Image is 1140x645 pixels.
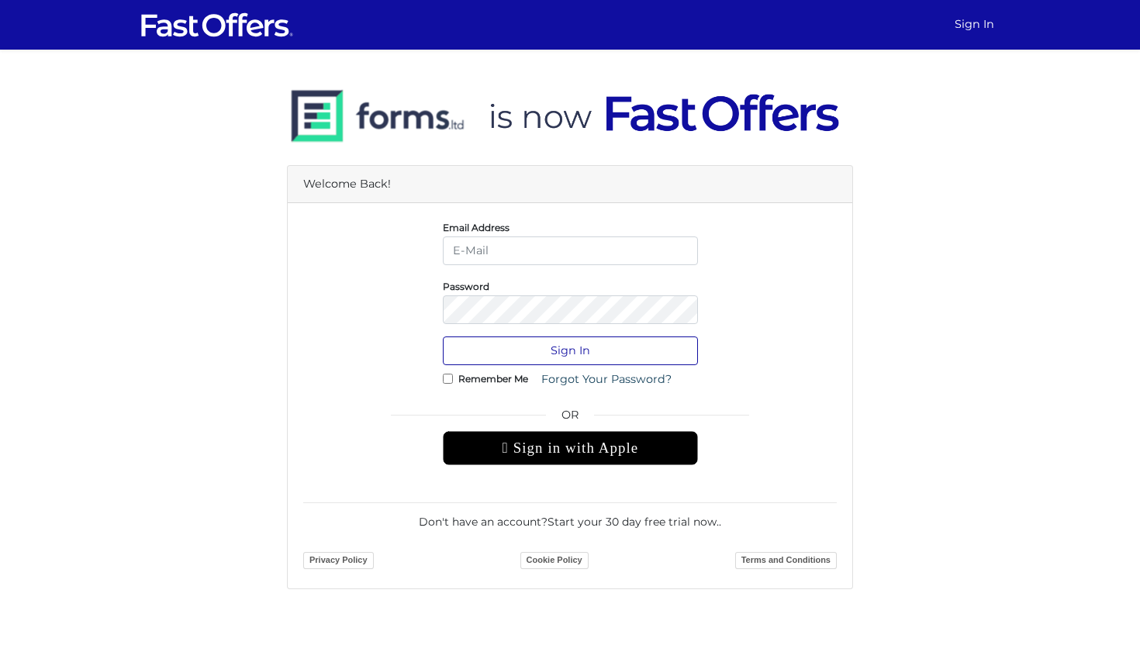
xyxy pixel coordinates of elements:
label: Password [443,285,489,288]
span: OR [443,406,698,431]
label: Remember Me [458,377,528,381]
div: Don't have an account? . [303,502,837,530]
a: Start your 30 day free trial now. [548,515,719,529]
div: Welcome Back! [288,166,852,203]
a: Forgot Your Password? [531,365,682,394]
a: Privacy Policy [303,552,374,569]
div: Sign in with Apple [443,431,698,465]
label: Email Address [443,226,510,229]
a: Cookie Policy [520,552,589,569]
button: Sign In [443,336,698,365]
a: Terms and Conditions [735,552,837,569]
input: E-Mail [443,236,698,265]
a: Sign In [948,9,1000,40]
